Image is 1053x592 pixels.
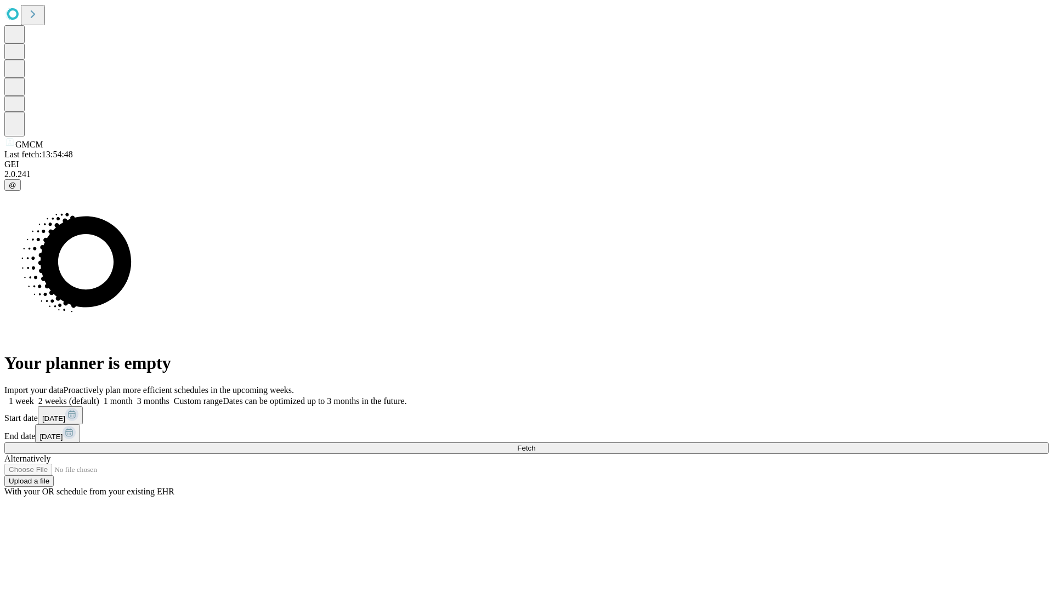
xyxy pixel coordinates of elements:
[35,424,80,442] button: [DATE]
[137,396,169,406] span: 3 months
[4,442,1049,454] button: Fetch
[4,179,21,191] button: @
[4,487,174,496] span: With your OR schedule from your existing EHR
[9,396,34,406] span: 1 week
[4,150,73,159] span: Last fetch: 13:54:48
[4,406,1049,424] div: Start date
[223,396,406,406] span: Dates can be optimized up to 3 months in the future.
[4,475,54,487] button: Upload a file
[4,424,1049,442] div: End date
[38,396,99,406] span: 2 weeks (default)
[517,444,535,452] span: Fetch
[104,396,133,406] span: 1 month
[64,385,294,395] span: Proactively plan more efficient schedules in the upcoming weeks.
[4,385,64,395] span: Import your data
[15,140,43,149] span: GMCM
[4,160,1049,169] div: GEI
[4,169,1049,179] div: 2.0.241
[9,181,16,189] span: @
[174,396,223,406] span: Custom range
[39,432,63,441] span: [DATE]
[4,353,1049,373] h1: Your planner is empty
[42,414,65,423] span: [DATE]
[38,406,83,424] button: [DATE]
[4,454,50,463] span: Alternatively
